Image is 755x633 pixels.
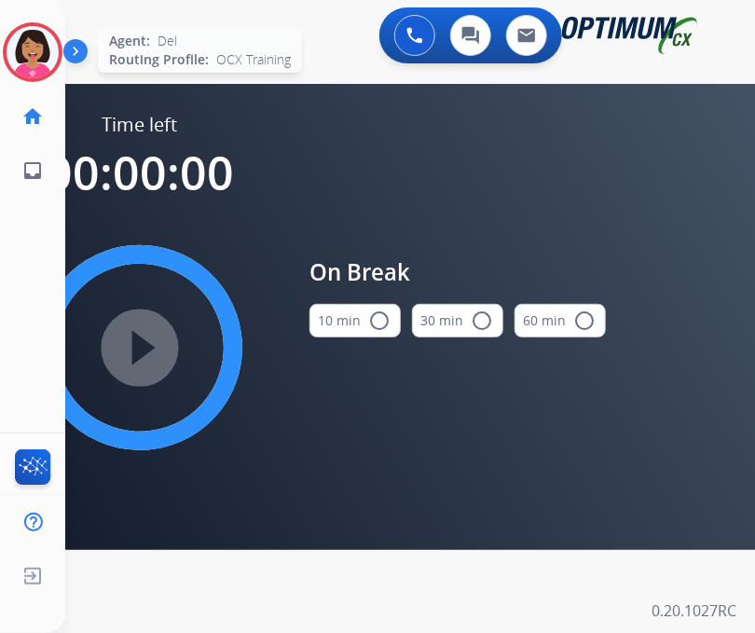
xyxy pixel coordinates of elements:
span: Agent: [109,32,150,50]
mat-icon: radio_button_unchecked [573,310,596,332]
button: 10 min [309,304,401,337]
span: Time left [103,112,178,138]
span: On Break [309,255,606,289]
img: avatar [7,26,59,78]
button: 30 min [412,304,503,337]
span: Routing Profile: [109,50,209,69]
span: Del [158,32,177,50]
mat-icon: radio_button_unchecked [368,310,391,332]
p: 0.20.1027RC [652,599,736,622]
mat-icon: inbox [21,159,44,182]
span: 00:00:00 [46,141,234,204]
button: 60 min [515,304,606,337]
mat-icon: radio_button_unchecked [471,310,493,332]
span: OCX Training [216,50,291,69]
mat-icon: home [21,105,44,128]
